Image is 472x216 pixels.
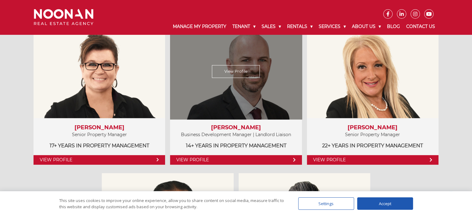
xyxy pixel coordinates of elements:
[212,65,260,78] a: View Profile
[258,19,284,34] a: Sales
[34,9,93,25] img: Noonan Real Estate Agency
[40,142,159,149] p: 17+ years in Property Management
[313,142,432,149] p: 22+ years in Property Management
[284,19,316,34] a: Rentals
[313,131,432,139] p: Senior Property Manager
[316,19,349,34] a: Services
[170,19,229,34] a: Manage My Property
[176,131,295,139] p: Business Development Manager | Landlord Liaison
[40,124,159,131] h3: [PERSON_NAME]
[176,142,295,149] p: 14+ years in Property Management
[34,155,165,165] a: View Profile
[170,155,302,165] a: View Profile
[229,19,258,34] a: Tenant
[307,155,438,165] a: View Profile
[59,197,286,210] div: This site uses cookies to improve your online experience, allow you to share content on social me...
[176,124,295,131] h3: [PERSON_NAME]
[298,197,354,210] div: Settings
[313,124,432,131] h3: [PERSON_NAME]
[357,197,413,210] div: Accept
[349,19,384,34] a: About Us
[403,19,438,34] a: Contact Us
[40,131,159,139] p: Senior Property Manager
[384,19,403,34] a: Blog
